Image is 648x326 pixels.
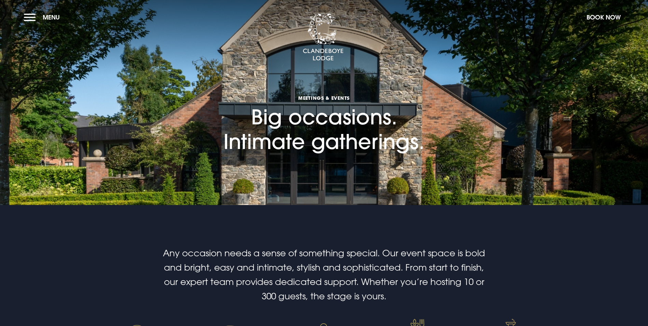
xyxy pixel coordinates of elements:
[24,10,63,25] button: Menu
[223,95,425,101] span: Meetings & Events
[43,13,60,21] span: Menu
[223,55,425,154] h1: Big occasions. Intimate gatherings.
[303,13,344,61] img: Clandeboye Lodge
[163,248,485,301] span: Any occasion needs a sense of something special. Our event space is bold and bright, easy and int...
[583,10,624,25] button: Book Now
